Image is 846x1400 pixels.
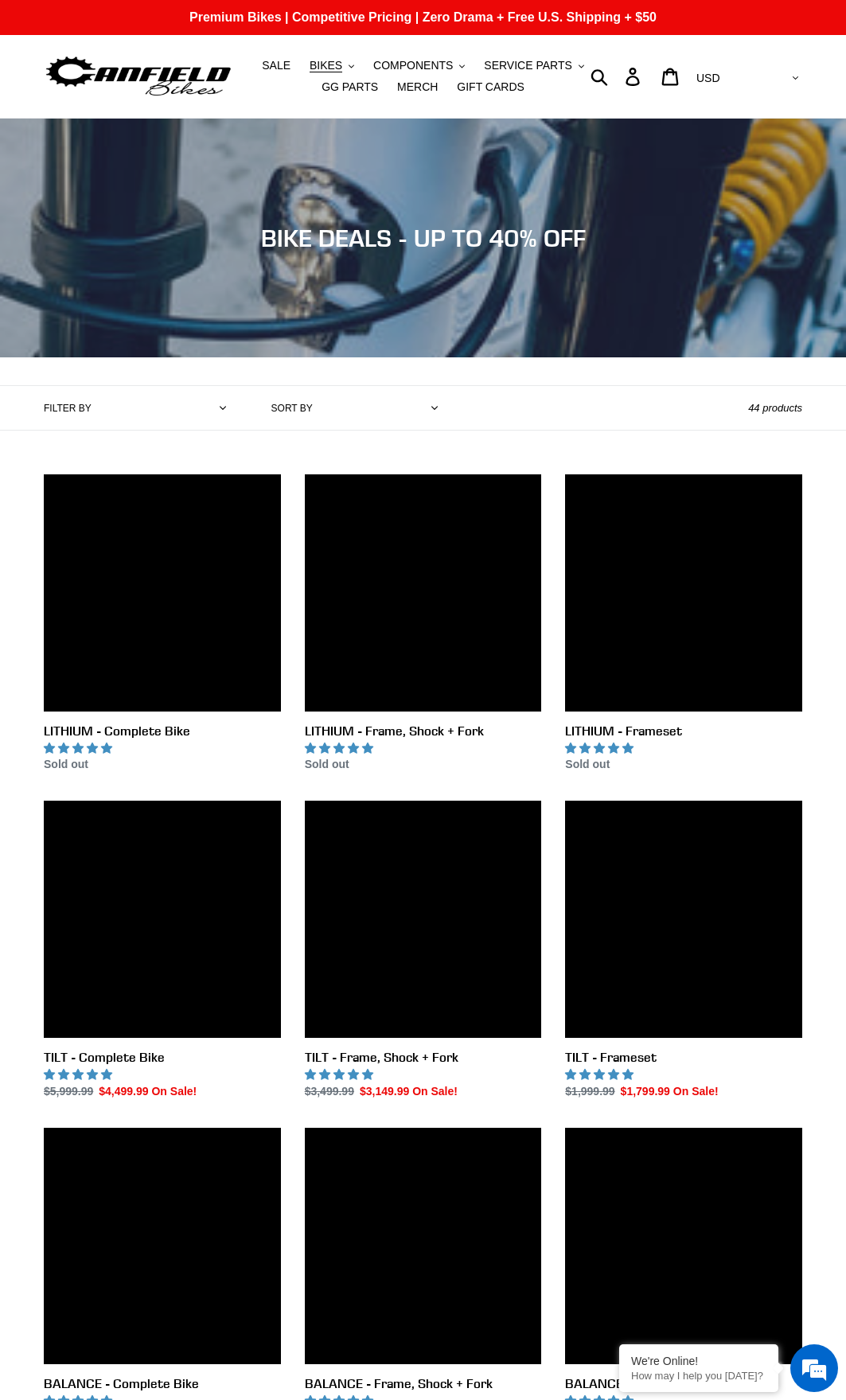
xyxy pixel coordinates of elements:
button: COMPONENTS [365,55,473,76]
span: SALE [262,59,290,72]
label: Sort by [271,401,313,415]
span: MERCH [397,80,438,94]
a: SALE [254,55,298,76]
span: COMPONENTS [373,59,453,72]
span: BIKE DEALS - UP TO 40% OFF [261,224,586,252]
a: GIFT CARDS [449,76,532,98]
button: BIKES [302,55,362,76]
button: SERVICE PARTS [476,55,591,76]
span: 44 products [748,402,802,414]
a: MERCH [389,76,446,98]
span: GG PARTS [322,80,378,94]
p: How may I help you today? [631,1370,766,1382]
span: GIFT CARDS [457,80,524,94]
a: GG PARTS [314,76,386,98]
div: We're Online! [631,1355,766,1367]
span: SERVICE PARTS [484,59,571,72]
span: BIKES [310,59,342,72]
img: Canfield Bikes [44,53,233,100]
label: Filter by [44,401,92,415]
